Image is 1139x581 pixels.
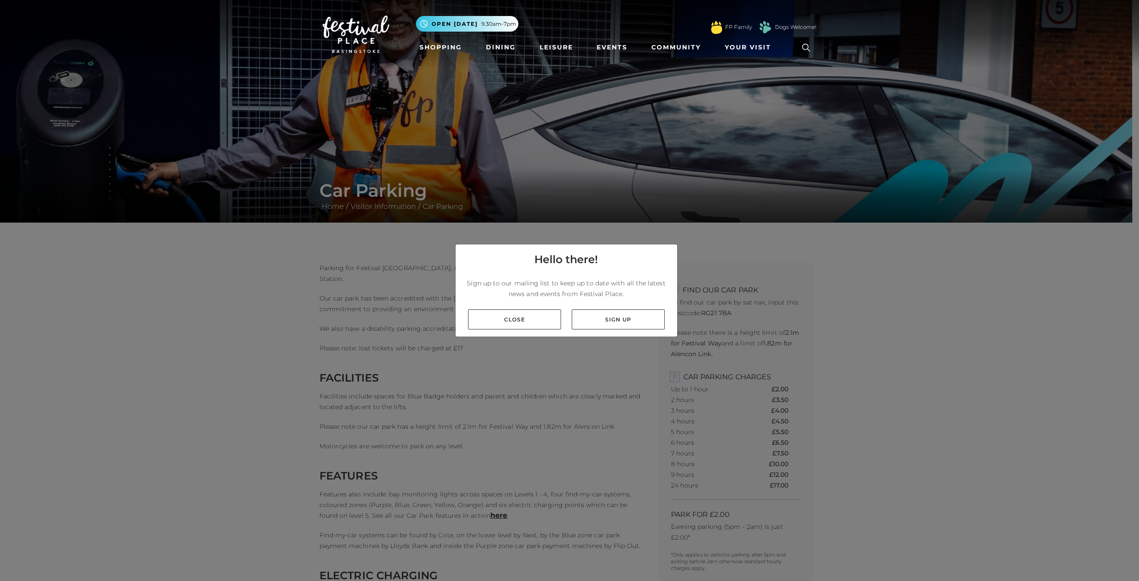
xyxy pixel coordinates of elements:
[481,20,516,28] span: 9.30am-7pm
[468,309,561,329] a: Close
[725,43,771,52] span: Your Visit
[721,39,779,56] a: Your Visit
[416,39,465,56] a: Shopping
[463,278,670,299] p: Sign up to our mailing list to keep up to date with all the latest news and events from Festival ...
[648,39,704,56] a: Community
[536,39,577,56] a: Leisure
[534,252,598,268] h4: Hello there!
[482,39,519,56] a: Dining
[725,23,752,31] a: FP Family
[775,23,816,31] a: Dogs Welcome!
[416,16,518,32] button: Open [DATE] 9.30am-7pm
[572,309,665,329] a: Sign up
[323,16,389,53] img: Festival Place Logo
[593,39,631,56] a: Events
[432,20,478,28] span: Open [DATE]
